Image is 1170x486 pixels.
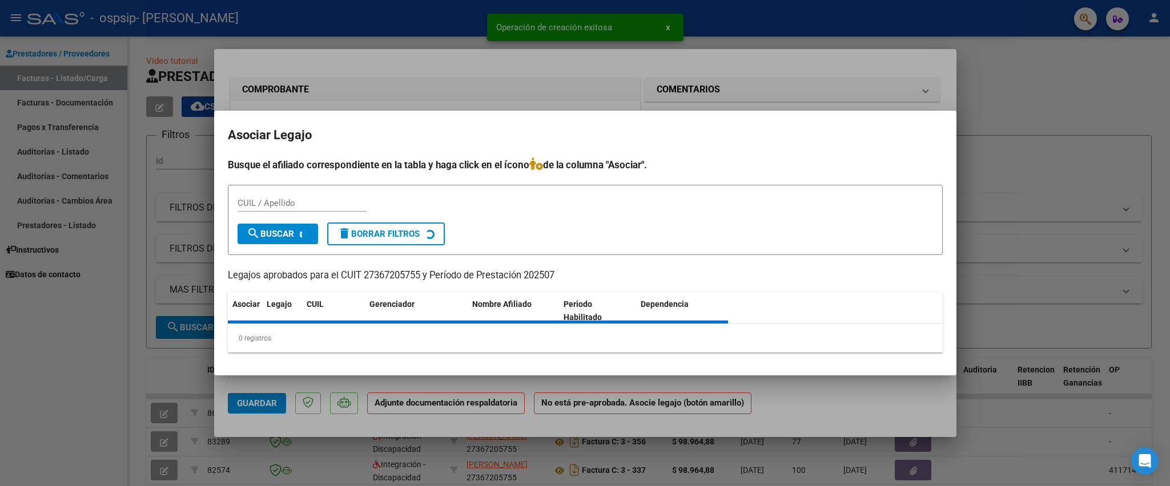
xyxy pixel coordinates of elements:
button: Buscar [238,224,318,244]
span: Borrar Filtros [337,229,420,239]
h4: Busque el afiliado correspondiente en la tabla y haga click en el ícono de la columna "Asociar". [228,157,943,172]
mat-icon: search [247,226,260,240]
span: Legajo [267,299,292,309]
span: Asociar [232,299,260,309]
p: Legajos aprobados para el CUIT 27367205755 y Período de Prestación 202507 [228,269,943,283]
span: Nombre Afiliado [472,299,532,309]
span: CUIL [307,299,324,309]
h2: Asociar Legajo [228,124,943,146]
datatable-header-cell: Legajo [262,292,302,330]
span: Dependencia [641,299,689,309]
datatable-header-cell: CUIL [302,292,365,330]
mat-icon: delete [337,226,351,240]
div: 0 registros [228,324,943,353]
datatable-header-cell: Dependencia [636,292,728,330]
span: Periodo Habilitado [564,299,602,322]
datatable-header-cell: Asociar [228,292,262,330]
datatable-header-cell: Nombre Afiliado [468,292,560,330]
div: Open Intercom Messenger [1131,447,1159,475]
button: Borrar Filtros [327,222,445,245]
datatable-header-cell: Periodo Habilitado [559,292,636,330]
span: Gerenciador [369,299,415,309]
span: Buscar [247,229,294,239]
datatable-header-cell: Gerenciador [365,292,468,330]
